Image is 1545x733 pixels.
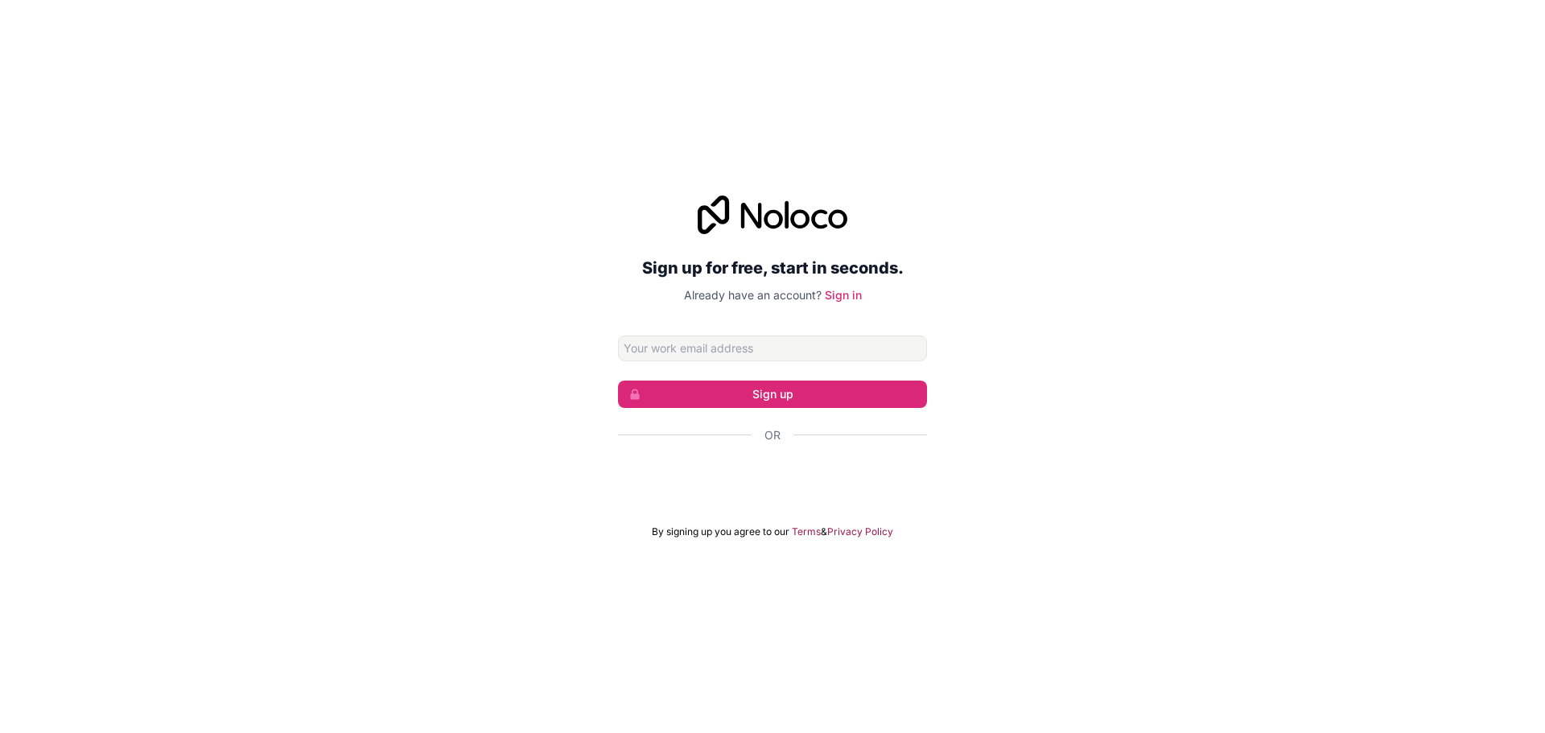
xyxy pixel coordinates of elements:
[825,288,862,302] a: Sign in
[610,461,935,496] iframe: Sign in with Google Button
[618,336,927,361] input: Email address
[827,525,893,538] a: Privacy Policy
[821,525,827,538] span: &
[652,525,789,538] span: By signing up you agree to our
[618,253,927,282] h2: Sign up for free, start in seconds.
[792,525,821,538] a: Terms
[684,288,822,302] span: Already have an account?
[764,427,781,443] span: Or
[618,381,927,408] button: Sign up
